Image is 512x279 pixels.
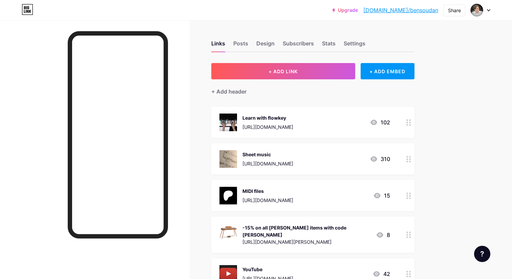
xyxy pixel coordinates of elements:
img: Learn with flowkey [219,114,237,131]
div: 42 [372,270,390,278]
div: [URL][DOMAIN_NAME] [242,160,293,167]
div: Stats [322,39,336,52]
div: Share [448,7,461,14]
div: 310 [370,155,390,163]
img: MIDI files [219,187,237,204]
div: [URL][DOMAIN_NAME] [242,197,293,204]
img: -15% on all Donner items with code BENJAMIN [219,223,237,241]
img: Sheet music [219,150,237,168]
a: Upgrade [332,7,358,13]
div: Posts [233,39,248,52]
div: Sheet music [242,151,293,158]
div: [URL][DOMAIN_NAME][PERSON_NAME] [242,238,370,245]
div: -15% on all [PERSON_NAME] items with code [PERSON_NAME] [242,224,370,238]
div: Design [256,39,275,52]
div: 102 [370,118,390,126]
div: MIDI files [242,187,293,195]
div: Learn with flowkey [242,114,293,121]
div: Settings [344,39,365,52]
div: YouTube [242,266,293,273]
div: 8 [376,231,390,239]
div: 15 [373,192,390,200]
img: bensoudan [470,4,483,17]
div: Links [211,39,225,52]
div: + ADD EMBED [361,63,414,79]
div: + Add header [211,87,247,96]
span: + ADD LINK [269,68,298,74]
button: + ADD LINK [211,63,355,79]
div: [URL][DOMAIN_NAME] [242,123,293,131]
a: [DOMAIN_NAME]/bensoudan [363,6,438,14]
div: Subscribers [283,39,314,52]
